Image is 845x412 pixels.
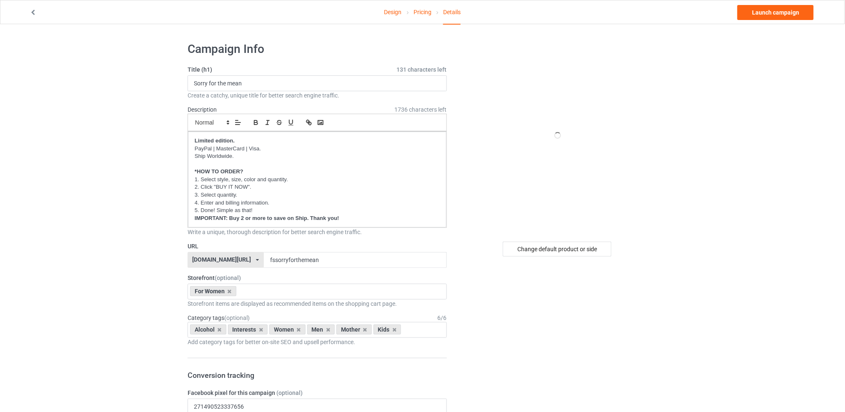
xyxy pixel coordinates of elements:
strong: Limited edition. [195,137,235,144]
p: 5. Done! Simple as that! [195,207,440,215]
p: 4. Enter and billing information. [195,199,440,207]
div: Interests [228,325,268,335]
div: For Women [190,286,236,296]
h1: Campaign Info [188,42,447,57]
h3: Conversion tracking [188,370,447,380]
div: Write a unique, thorough description for better search engine traffic. [188,228,447,236]
div: Change default product or side [503,242,612,257]
div: Men [307,325,335,335]
div: Storefront items are displayed as recommended items on the shopping cart page. [188,300,447,308]
span: (optional) [215,275,241,281]
span: 1736 characters left [395,105,447,114]
p: 1. Select style, size, color and quantity. [195,176,440,184]
a: Pricing [414,0,431,24]
div: Details [443,0,461,25]
div: 6 / 6 [438,314,447,322]
div: [DOMAIN_NAME][URL] [193,257,251,262]
div: Kids [374,325,401,335]
span: 131 characters left [397,65,447,74]
div: Mother [336,325,372,335]
span: (optional) [276,390,303,396]
div: Create a catchy, unique title for better search engine traffic. [188,91,447,100]
p: PayPal | MasterCard | Visa. [195,145,440,153]
strong: IMPORTANT: Buy 2 or more to save on Ship. Thank you! [195,215,339,221]
label: Category tags [188,314,250,322]
strong: *HOW TO ORDER? [195,168,243,175]
label: Description [188,106,217,113]
p: 3. Select quantity. [195,191,440,199]
div: Alcohol [190,325,226,335]
p: Ship Worldwide. [195,152,440,160]
label: Title (h1) [188,65,447,74]
label: Storefront [188,274,447,282]
label: URL [188,242,447,250]
label: Facebook pixel for this campaign [188,389,447,397]
div: Add category tags for better on-site SEO and upsell performance. [188,338,447,346]
a: Design [384,0,402,24]
a: Launch campaign [737,5,814,20]
div: Women [269,325,306,335]
p: 2. Click "BUY IT NOW". [195,183,440,191]
span: (optional) [224,315,250,321]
